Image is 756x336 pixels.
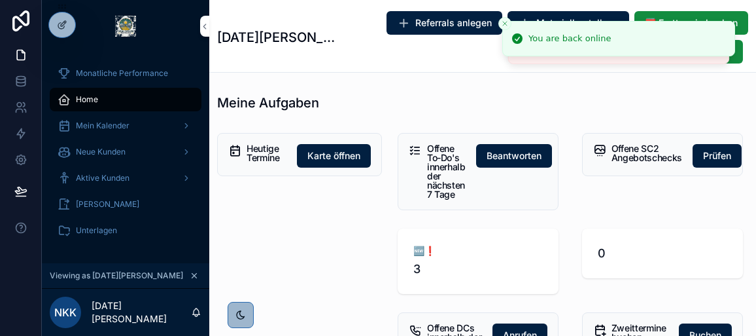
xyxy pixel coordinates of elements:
[611,144,682,162] h5: Offene SC2 Angebotschecks
[415,16,492,29] span: Referrals anlegen
[247,144,286,162] h5: Heutige Termine
[50,219,201,242] a: Unterlagen
[498,17,511,30] button: Close toast
[42,52,209,259] div: scrollable content
[76,173,129,183] span: Aktive Kunden
[115,16,136,37] img: App logo
[487,149,541,162] span: Beantworten
[703,149,731,162] span: Prüfen
[50,62,201,85] a: Monatliche Performance
[387,11,502,35] button: Referrals anlegen
[92,299,191,326] p: [DATE][PERSON_NAME]
[50,271,183,281] span: Viewing as [DATE][PERSON_NAME]
[297,144,371,168] button: Karte öffnen
[217,28,338,47] h1: [DATE][PERSON_NAME]
[528,32,611,45] div: You are back online
[307,149,360,162] span: Karte öffnen
[50,166,201,190] a: Aktive Kunden
[598,244,727,263] span: 0
[50,193,201,216] a: [PERSON_NAME]
[413,244,543,257] span: 🆕❗
[476,144,552,168] button: Beantworten
[50,140,201,164] a: Neue Kunden
[54,305,77,320] span: NKK
[76,147,126,157] span: Neue Kunden
[413,260,543,278] span: 3
[693,144,742,168] button: Prüfen
[634,11,748,35] button: 🗓️ Ersttermin buchen
[507,11,629,35] button: Materialbestellung
[427,144,466,199] h5: Offene To-Do's innerhalb der nächsten 7 Tage
[76,68,168,79] span: Monatliche Performance
[217,94,319,112] h1: Meine Aufgaben
[50,88,201,111] a: Home
[76,94,98,105] span: Home
[76,121,129,131] span: Mein Kalender
[76,199,139,210] span: [PERSON_NAME]
[50,114,201,138] a: Mein Kalender
[76,225,117,236] span: Unterlagen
